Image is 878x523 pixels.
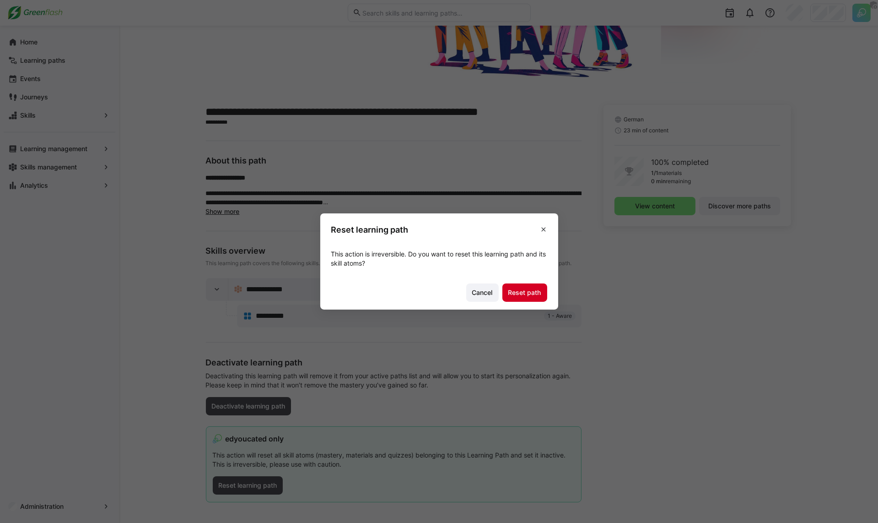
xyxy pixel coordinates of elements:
h3: Reset learning path [331,224,409,235]
span: Cancel [471,288,494,297]
span: This action is irreversible. Do you want to reset this learning path and its skill atoms? [331,250,546,267]
button: Cancel [466,283,499,302]
span: Reset path [507,288,543,297]
button: Reset path [502,283,547,302]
